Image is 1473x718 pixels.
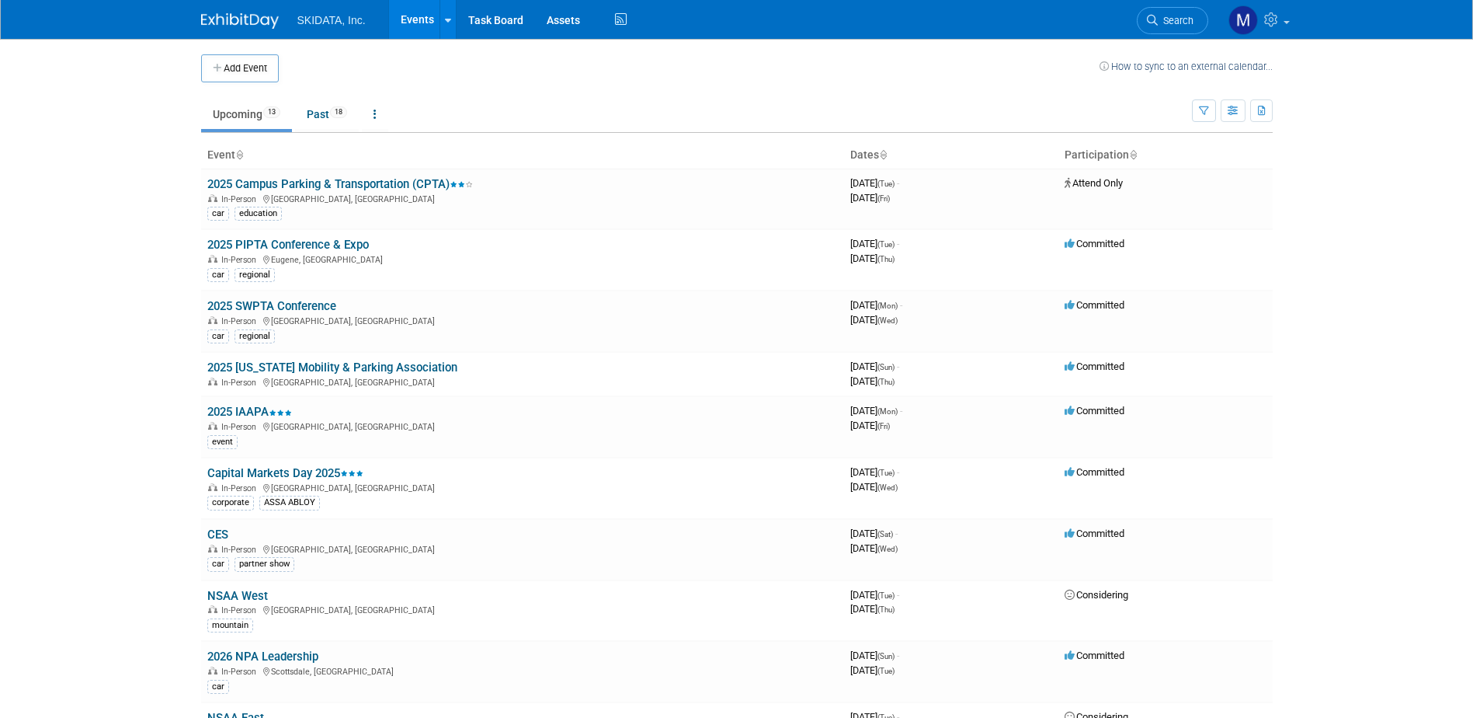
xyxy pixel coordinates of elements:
span: In-Person [221,422,261,432]
div: car [207,557,229,571]
img: In-Person Event [208,316,217,324]
span: (Tue) [877,591,895,600]
div: [GEOGRAPHIC_DATA], [GEOGRAPHIC_DATA] [207,481,838,493]
span: (Mon) [877,407,898,416]
span: Committed [1065,528,1124,539]
a: How to sync to an external calendar... [1100,61,1273,72]
div: [GEOGRAPHIC_DATA], [GEOGRAPHIC_DATA] [207,603,838,615]
span: Search [1158,15,1193,26]
div: car [207,680,229,694]
div: event [207,435,238,449]
span: (Thu) [877,378,895,386]
a: 2025 [US_STATE] Mobility & Parking Association [207,361,457,375]
span: 13 [263,106,280,118]
a: CES [207,528,228,542]
span: (Tue) [877,469,895,477]
div: corporate [207,496,254,510]
span: Committed [1065,466,1124,478]
a: NSAA West [207,589,268,603]
span: - [895,528,898,539]
a: Capital Markets Day 2025 [207,466,363,480]
th: Event [201,142,844,169]
a: Sort by Participation Type [1129,148,1137,161]
img: In-Person Event [208,483,217,491]
span: In-Person [221,545,261,555]
span: Committed [1065,361,1124,372]
span: Attend Only [1065,177,1123,189]
a: Upcoming13 [201,99,292,129]
span: [DATE] [850,192,890,204]
span: (Thu) [877,605,895,614]
span: - [897,589,899,601]
div: partner show [234,557,294,571]
div: education [234,207,282,221]
a: 2025 SWPTA Conference [207,299,336,313]
span: [DATE] [850,650,899,661]
span: (Mon) [877,301,898,310]
span: In-Person [221,378,261,388]
span: [DATE] [850,361,899,372]
span: (Tue) [877,667,895,675]
div: Eugene, [GEOGRAPHIC_DATA] [207,253,838,265]
span: (Thu) [877,255,895,263]
img: In-Person Event [208,194,217,202]
img: In-Person Event [208,605,217,613]
span: In-Person [221,605,261,615]
a: 2026 NPA Leadership [207,650,318,664]
img: In-Person Event [208,667,217,674]
span: In-Person [221,316,261,326]
th: Participation [1058,142,1273,169]
a: Search [1137,7,1208,34]
div: car [207,329,229,343]
span: (Fri) [877,422,890,430]
span: (Wed) [877,316,898,325]
span: Committed [1065,405,1124,417]
div: [GEOGRAPHIC_DATA], [GEOGRAPHIC_DATA] [207,420,838,432]
span: - [900,405,902,417]
span: In-Person [221,483,261,493]
button: Add Event [201,54,279,82]
span: Considering [1065,589,1128,601]
span: Committed [1065,238,1124,249]
a: 2025 IAAPA [207,405,292,419]
div: [GEOGRAPHIC_DATA], [GEOGRAPHIC_DATA] [207,314,838,326]
img: In-Person Event [208,422,217,430]
span: [DATE] [850,589,899,601]
span: [DATE] [850,603,895,615]
span: (Sun) [877,363,895,371]
span: [DATE] [850,420,890,431]
div: [GEOGRAPHIC_DATA], [GEOGRAPHIC_DATA] [207,375,838,388]
span: (Fri) [877,194,890,203]
div: regional [234,329,275,343]
img: ExhibitDay [201,13,279,29]
div: [GEOGRAPHIC_DATA], [GEOGRAPHIC_DATA] [207,542,838,555]
span: [DATE] [850,542,898,554]
span: (Tue) [877,179,895,188]
span: SKIDATA, Inc. [297,14,366,26]
span: - [897,238,899,249]
span: 18 [330,106,347,118]
span: (Sat) [877,530,893,538]
div: mountain [207,619,253,633]
span: In-Person [221,255,261,265]
a: Sort by Start Date [879,148,887,161]
th: Dates [844,142,1058,169]
span: [DATE] [850,238,899,249]
span: (Wed) [877,545,898,553]
span: In-Person [221,667,261,677]
img: In-Person Event [208,255,217,263]
span: [DATE] [850,375,895,387]
div: Scottsdale, [GEOGRAPHIC_DATA] [207,664,838,677]
span: [DATE] [850,253,895,264]
span: In-Person [221,194,261,204]
span: Committed [1065,650,1124,661]
a: Past18 [295,99,359,129]
span: (Sun) [877,652,895,660]
a: 2025 PIPTA Conference & Expo [207,238,369,252]
span: - [897,650,899,661]
span: - [897,466,899,478]
img: In-Person Event [208,545,217,552]
span: (Wed) [877,483,898,492]
span: - [900,299,902,311]
div: regional [234,268,275,282]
